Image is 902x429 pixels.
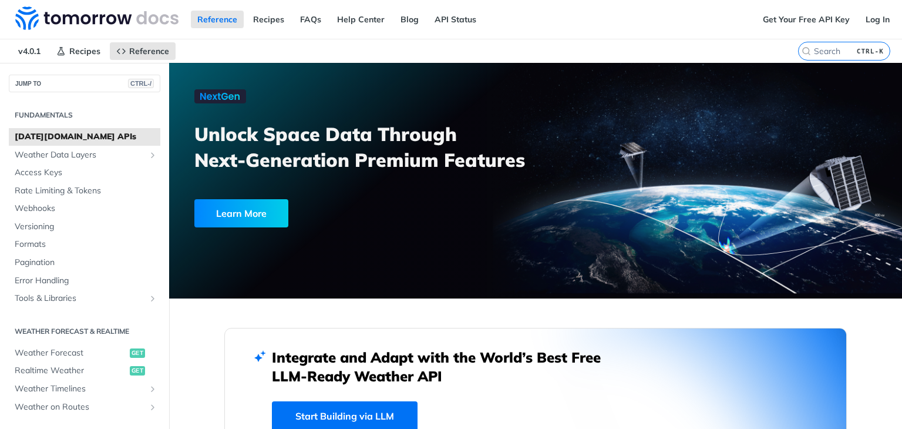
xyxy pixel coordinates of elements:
button: Show subpages for Weather Timelines [148,384,157,394]
img: Tomorrow.io Weather API Docs [15,6,179,30]
span: Error Handling [15,275,157,287]
span: CTRL-/ [128,79,154,88]
span: Reference [129,46,169,56]
a: Webhooks [9,200,160,217]
span: Webhooks [15,203,157,214]
h3: Unlock Space Data Through Next-Generation Premium Features [194,121,548,173]
span: get [130,366,145,376]
a: Get Your Free API Key [756,11,856,28]
a: Pagination [9,254,160,272]
a: Reference [110,42,176,60]
h2: Integrate and Adapt with the World’s Best Free LLM-Ready Weather API [272,348,618,386]
a: Weather TimelinesShow subpages for Weather Timelines [9,380,160,398]
div: Learn More [194,199,288,227]
h2: Weather Forecast & realtime [9,326,160,337]
button: JUMP TOCTRL-/ [9,75,160,92]
a: Recipes [247,11,291,28]
a: Blog [394,11,425,28]
a: Recipes [50,42,107,60]
a: Formats [9,236,160,253]
a: Learn More [194,199,477,227]
button: Show subpages for Tools & Libraries [148,294,157,303]
a: API Status [428,11,483,28]
span: Access Keys [15,167,157,179]
span: [DATE][DOMAIN_NAME] APIs [15,131,157,143]
a: Help Center [331,11,391,28]
h2: Fundamentals [9,110,160,120]
a: Weather Forecastget [9,344,160,362]
span: Weather Forecast [15,347,127,359]
svg: Search [802,46,811,56]
a: [DATE][DOMAIN_NAME] APIs [9,128,160,146]
span: get [130,348,145,358]
span: v4.0.1 [12,42,47,60]
span: Formats [15,239,157,250]
a: Error Handling [9,272,160,290]
span: Tools & Libraries [15,293,145,304]
a: Versioning [9,218,160,236]
span: Versioning [15,221,157,233]
a: Weather Data LayersShow subpages for Weather Data Layers [9,146,160,164]
span: Weather on Routes [15,401,145,413]
a: Weather on RoutesShow subpages for Weather on Routes [9,398,160,416]
a: Rate Limiting & Tokens [9,182,160,200]
kbd: CTRL-K [854,45,887,57]
a: Reference [191,11,244,28]
span: Weather Data Layers [15,149,145,161]
a: Tools & LibrariesShow subpages for Tools & Libraries [9,290,160,307]
span: Pagination [15,257,157,269]
a: Access Keys [9,164,160,182]
button: Show subpages for Weather on Routes [148,403,157,412]
span: Weather Timelines [15,383,145,395]
a: Log In [859,11,896,28]
span: Recipes [69,46,100,56]
a: Realtime Weatherget [9,362,160,380]
span: Rate Limiting & Tokens [15,185,157,197]
a: FAQs [294,11,328,28]
span: Realtime Weather [15,365,127,377]
button: Show subpages for Weather Data Layers [148,150,157,160]
img: NextGen [194,89,246,103]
